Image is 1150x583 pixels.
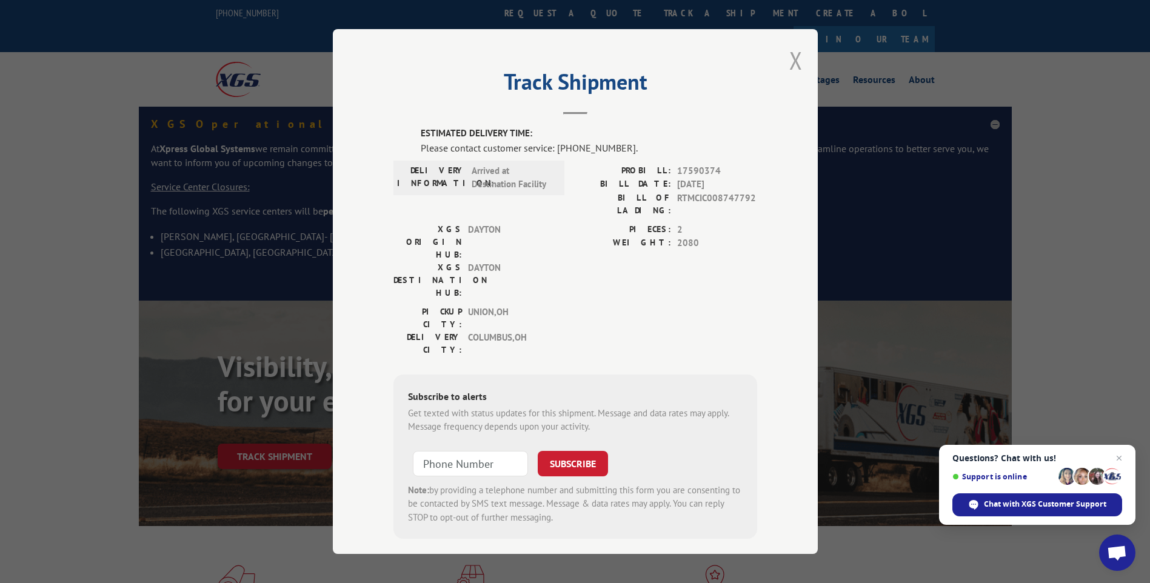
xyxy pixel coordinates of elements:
input: Phone Number [413,451,528,476]
span: Questions? Chat with us! [952,453,1122,463]
span: 2080 [677,236,757,250]
div: Please contact customer service: [PHONE_NUMBER]. [421,141,757,155]
label: XGS ORIGIN HUB: [393,223,462,261]
span: 2 [677,223,757,237]
label: PIECES: [575,223,671,237]
a: Open chat [1099,535,1135,571]
label: PICKUP CITY: [393,305,462,331]
span: Chat with XGS Customer Support [984,499,1106,510]
span: COLUMBUS , OH [468,331,550,356]
span: DAYTON [468,223,550,261]
span: UNION , OH [468,305,550,331]
span: Support is online [952,472,1054,481]
div: Subscribe to alerts [408,389,743,407]
label: WEIGHT: [575,236,671,250]
button: Close modal [789,44,803,76]
span: [DATE] [677,178,757,192]
span: 17590374 [677,164,757,178]
span: RTMCIC008747792 [677,192,757,217]
h2: Track Shipment [393,73,757,96]
label: XGS DESTINATION HUB: [393,261,462,299]
label: DELIVERY CITY: [393,331,462,356]
label: PROBILL: [575,164,671,178]
label: DELIVERY INFORMATION: [397,164,466,192]
span: Arrived at Destination Facility [472,164,553,192]
label: BILL DATE: [575,178,671,192]
label: BILL OF LADING: [575,192,671,217]
span: Chat with XGS Customer Support [952,493,1122,516]
label: ESTIMATED DELIVERY TIME: [421,127,757,141]
button: SUBSCRIBE [538,451,608,476]
div: Get texted with status updates for this shipment. Message and data rates may apply. Message frequ... [408,407,743,434]
div: by providing a telephone number and submitting this form you are consenting to be contacted by SM... [408,484,743,525]
span: DAYTON [468,261,550,299]
strong: Note: [408,484,429,496]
